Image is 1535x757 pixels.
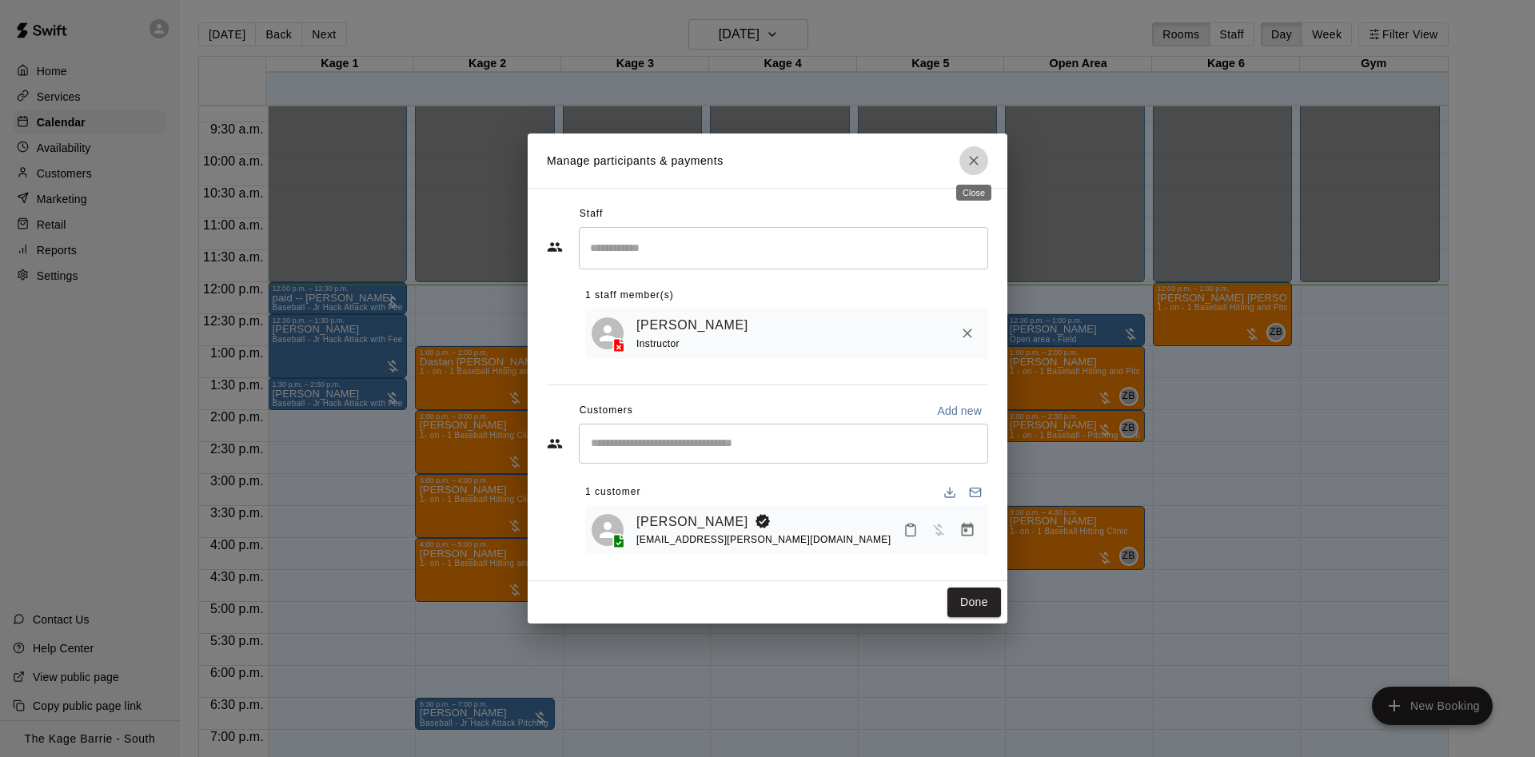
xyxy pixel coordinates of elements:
[580,201,603,227] span: Staff
[755,513,771,529] svg: Booking Owner
[897,516,924,544] button: Mark attendance
[636,315,748,336] a: [PERSON_NAME]
[937,403,982,419] p: Add new
[547,239,563,255] svg: Staff
[947,588,1001,617] button: Done
[580,398,633,424] span: Customers
[636,534,891,545] span: [EMAIL_ADDRESS][PERSON_NAME][DOMAIN_NAME]
[963,480,988,505] button: Email participants
[953,319,982,348] button: Remove
[585,480,640,505] span: 1 customer
[953,516,982,544] button: Manage bookings & payment
[579,227,988,269] div: Search staff
[547,153,724,169] p: Manage participants & payments
[547,436,563,452] svg: Customers
[956,185,991,201] div: Close
[931,398,988,424] button: Add new
[924,522,953,536] span: Has not paid
[636,512,748,532] a: [PERSON_NAME]
[937,480,963,505] button: Download list
[592,514,624,546] div: Dylan Robertson
[585,283,674,309] span: 1 staff member(s)
[579,424,988,464] div: Start typing to search customers...
[636,338,680,349] span: Instructor
[592,317,624,349] div: Dan Hodgins
[959,146,988,175] button: Close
